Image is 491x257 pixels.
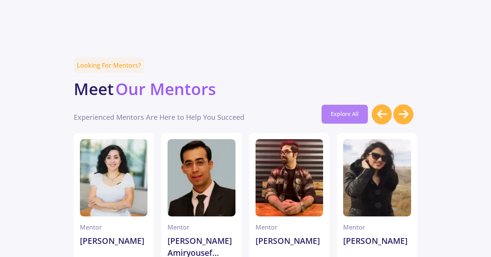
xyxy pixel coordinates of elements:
span: Experienced Mentors Are Here to Help You Succeed [74,111,244,123]
div: Mentor [168,223,235,232]
b: Meet [74,78,114,100]
div: Mentor [256,223,323,232]
b: Our Mentors [115,78,216,100]
div: Mentor [80,223,148,232]
div: Mentor [343,223,411,232]
a: Explore All [322,105,368,123]
span: Looking For Mentors? [74,58,144,73]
